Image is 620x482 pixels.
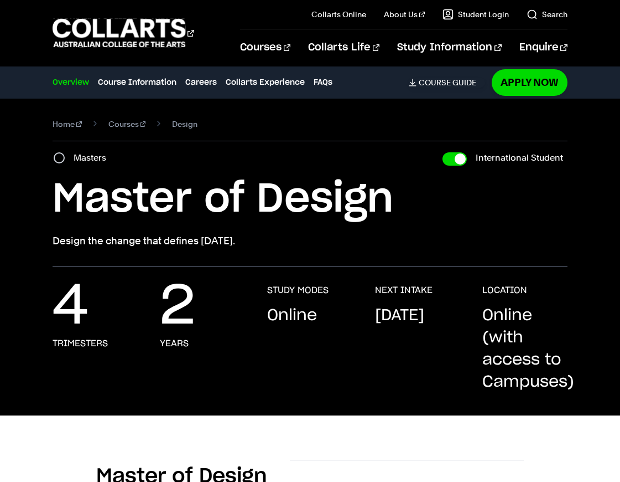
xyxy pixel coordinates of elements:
[108,116,146,132] a: Courses
[527,9,567,20] a: Search
[375,305,424,327] p: [DATE]
[267,285,329,296] h3: STUDY MODES
[53,116,82,132] a: Home
[409,78,485,88] a: Course Guide
[53,175,567,224] h1: Master of Design
[53,338,108,349] h3: Trimesters
[53,233,567,249] p: Design the change that defines [DATE].
[53,76,89,89] a: Overview
[160,285,195,329] p: 2
[375,285,433,296] h3: NEXT INTAKE
[53,285,88,329] p: 4
[53,17,194,49] div: Go to homepage
[160,338,189,349] h3: Years
[476,150,563,166] label: International Student
[519,29,567,66] a: Enquire
[442,9,509,20] a: Student Login
[98,76,176,89] a: Course Information
[185,76,217,89] a: Careers
[267,305,317,327] p: Online
[240,29,290,66] a: Courses
[397,29,501,66] a: Study Information
[308,29,379,66] a: Collarts Life
[74,150,113,166] label: Masters
[226,76,305,89] a: Collarts Experience
[311,9,366,20] a: Collarts Online
[492,69,567,95] a: Apply Now
[482,285,527,296] h3: LOCATION
[314,76,332,89] a: FAQs
[482,305,574,393] p: Online (with access to Campuses)
[384,9,425,20] a: About Us
[172,116,197,132] span: Design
